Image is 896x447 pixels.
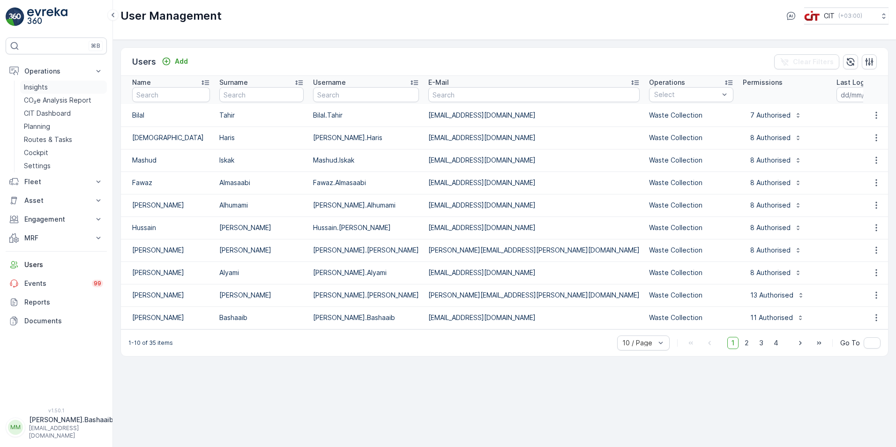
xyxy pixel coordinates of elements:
[649,133,702,142] p: Waste Collection
[6,7,24,26] img: logo
[20,159,107,172] a: Settings
[132,87,210,102] input: Search
[727,337,739,349] span: 1
[313,178,419,187] p: Fawaz.Almasaabi
[24,135,72,144] p: Routes & Tasks
[132,268,210,277] p: [PERSON_NAME]
[743,175,807,190] button: 8 Authorised
[793,57,834,67] p: Clear Filters
[219,246,304,255] p: [PERSON_NAME]
[313,313,419,322] p: [PERSON_NAME].Bashaaib
[804,11,820,21] img: cit-logo_pOk6rL0.png
[24,177,88,186] p: Fleet
[29,415,113,425] p: [PERSON_NAME].Bashaaib
[20,133,107,146] a: Routes & Tasks
[743,220,807,235] button: 8 Authorised
[24,122,50,131] p: Planning
[748,156,791,165] p: 8 Authorised
[219,178,304,187] p: Almasaabi
[743,78,783,87] p: Permissions
[6,229,107,247] button: MRF
[132,133,210,142] p: [DEMOGRAPHIC_DATA]
[649,156,702,165] p: Waste Collection
[6,415,107,440] button: MM[PERSON_NAME].Bashaaib[EMAIL_ADDRESS][DOMAIN_NAME]
[120,8,222,23] p: User Management
[24,67,88,76] p: Operations
[132,156,210,165] p: Mashud
[313,133,419,142] p: [PERSON_NAME].Haris
[24,260,103,269] p: Users
[649,178,702,187] p: Waste Collection
[748,111,791,120] p: 7 Authorised
[740,337,753,349] span: 2
[313,291,419,300] p: [PERSON_NAME].[PERSON_NAME]
[649,111,702,120] p: Waste Collection
[313,78,346,87] p: Username
[428,313,640,322] p: [EMAIL_ADDRESS][DOMAIN_NAME]
[20,146,107,159] a: Cockpit
[6,274,107,293] a: Events99
[219,156,304,165] p: Iskak
[428,201,640,210] p: [EMAIL_ADDRESS][DOMAIN_NAME]
[29,425,113,440] p: [EMAIL_ADDRESS][DOMAIN_NAME]
[428,87,640,102] input: Search
[428,156,640,165] p: [EMAIL_ADDRESS][DOMAIN_NAME]
[219,268,304,277] p: Alyami
[649,291,702,300] p: Waste Collection
[132,55,156,68] p: Users
[219,291,304,300] p: [PERSON_NAME]
[748,178,791,187] p: 8 Authorised
[24,148,48,157] p: Cockpit
[748,291,793,300] p: 13 Authorised
[838,12,862,20] p: ( +03:00 )
[6,255,107,274] a: Users
[132,111,210,120] p: Bilal
[91,42,100,50] p: ⌘B
[654,90,719,99] p: Select
[24,279,86,288] p: Events
[219,78,248,87] p: Surname
[24,196,88,205] p: Asset
[24,298,103,307] p: Reports
[158,56,192,67] button: Add
[6,172,107,191] button: Fleet
[840,338,860,348] span: Go To
[313,223,419,232] p: Hussain.[PERSON_NAME]
[24,316,103,326] p: Documents
[743,288,810,303] button: 13 Authorised
[219,201,304,210] p: Alhumami
[649,313,702,322] p: Waste Collection
[313,156,419,165] p: Mashud.Iskak
[94,280,101,287] p: 99
[132,178,210,187] p: Fawaz
[428,133,640,142] p: [EMAIL_ADDRESS][DOMAIN_NAME]
[824,11,835,21] p: CIT
[428,268,640,277] p: [EMAIL_ADDRESS][DOMAIN_NAME]
[175,57,188,66] p: Add
[20,120,107,133] a: Planning
[6,312,107,330] a: Documents
[428,291,640,300] p: [PERSON_NAME][EMAIL_ADDRESS][PERSON_NAME][DOMAIN_NAME]
[132,246,210,255] p: [PERSON_NAME]
[24,109,71,118] p: CIT Dashboard
[428,178,640,187] p: [EMAIL_ADDRESS][DOMAIN_NAME]
[748,246,791,255] p: 8 Authorised
[6,62,107,81] button: Operations
[313,201,419,210] p: [PERSON_NAME].Alhumami
[748,201,791,210] p: 8 Authorised
[219,313,304,322] p: Bashaaib
[743,310,810,325] button: 11 Authorised
[428,223,640,232] p: [EMAIL_ADDRESS][DOMAIN_NAME]
[836,78,889,87] p: Last Login Time
[743,243,807,258] button: 8 Authorised
[132,201,210,210] p: [PERSON_NAME]
[649,223,702,232] p: Waste Collection
[428,246,640,255] p: [PERSON_NAME][EMAIL_ADDRESS][PERSON_NAME][DOMAIN_NAME]
[649,201,702,210] p: Waste Collection
[313,111,419,120] p: Bilal.Tahir
[748,223,791,232] p: 8 Authorised
[132,223,210,232] p: Hussain
[6,408,107,413] span: v 1.50.1
[20,94,107,107] a: CO₂e Analysis Report
[428,111,640,120] p: [EMAIL_ADDRESS][DOMAIN_NAME]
